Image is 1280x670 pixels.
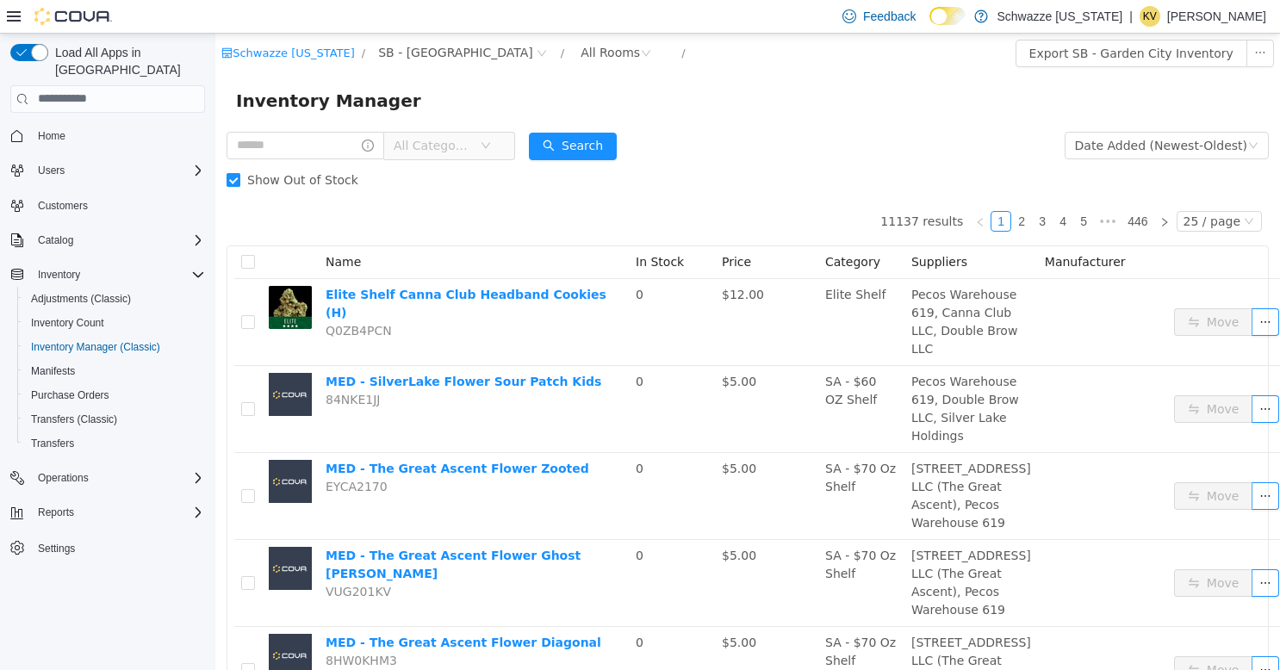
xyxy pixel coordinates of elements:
[506,254,549,268] span: $12.00
[24,288,205,309] span: Adjustments (Classic)
[110,446,172,460] span: EYCA2170
[38,164,65,177] span: Users
[25,140,150,153] span: Show Out of Stock
[420,221,469,235] span: In Stock
[110,341,386,355] a: MED - SilverLake Flower Sour Patch Kids
[959,449,1038,476] button: icon: swapMove
[17,335,212,359] button: Inventory Manager (Classic)
[53,600,96,643] img: MED - The Great Ascent Flower Diagonal placeholder
[31,264,87,285] button: Inventory
[31,537,205,558] span: Settings
[110,359,165,373] span: 84NKE1JJ
[3,263,212,287] button: Inventory
[31,388,109,402] span: Purchase Orders
[38,199,88,213] span: Customers
[146,106,158,118] i: icon: info-circle
[48,44,205,78] span: Load All Apps in [GEOGRAPHIC_DATA]
[110,515,365,547] a: MED - The Great Ascent Flower Ghost [PERSON_NAME]
[858,177,879,198] li: 5
[31,125,205,146] span: Home
[110,620,182,634] span: 8HW0KHM3
[10,116,205,605] nav: Complex example
[6,14,17,25] i: icon: shop
[24,385,116,406] a: Purchase Orders
[110,290,177,304] span: Q0ZB4PCN
[21,53,216,81] span: Inventory Manager
[31,230,205,251] span: Catalog
[755,177,775,198] li: Previous Page
[959,536,1038,563] button: icon: swapMove
[53,339,96,382] img: MED - SilverLake Flower Sour Patch Kids placeholder
[944,183,954,194] i: icon: right
[879,177,906,198] li: Next 5 Pages
[17,359,212,383] button: Manifests
[665,177,748,198] li: 11137 results
[265,107,276,119] i: icon: down
[31,538,82,559] a: Settings
[420,341,428,355] span: 0
[6,13,140,26] a: icon: shopSchwazze [US_STATE]
[696,602,816,670] span: [STREET_ADDRESS] LLC (The Great Ascent), Pecos Warehouse 619
[959,362,1038,389] button: icon: swapMove
[1036,449,1064,476] button: icon: ellipsis
[38,268,80,282] span: Inventory
[31,364,75,378] span: Manifests
[959,623,1038,650] button: icon: swapMove
[1031,6,1059,34] button: icon: ellipsis
[3,158,212,183] button: Users
[610,221,665,235] span: Category
[31,195,95,216] a: Customers
[345,13,349,26] span: /
[31,502,205,523] span: Reports
[817,178,836,197] a: 3
[146,13,150,26] span: /
[506,515,541,529] span: $5.00
[506,428,541,442] span: $5.00
[830,221,910,235] span: Manufacturer
[959,275,1038,302] button: icon: swapMove
[365,6,425,32] div: All Rooms
[31,413,117,426] span: Transfers (Classic)
[31,264,205,285] span: Inventory
[17,383,212,407] button: Purchase Orders
[603,332,689,419] td: SA - $60 OZ Shelf
[31,502,81,523] button: Reports
[17,431,212,456] button: Transfers
[929,25,930,26] span: Dark Mode
[110,602,386,616] a: MED - The Great Ascent Flower Diagonal
[1028,183,1039,195] i: icon: down
[38,506,74,519] span: Reports
[34,8,112,25] img: Cova
[3,500,212,524] button: Reports
[110,221,146,235] span: Name
[3,123,212,148] button: Home
[31,316,104,330] span: Inventory Count
[3,228,212,252] button: Catalog
[860,99,1032,125] div: Date Added (Newest-Oldest)
[420,602,428,616] span: 0
[24,337,167,357] a: Inventory Manager (Classic)
[3,193,212,218] button: Customers
[1036,362,1064,389] button: icon: ellipsis
[420,515,428,529] span: 0
[603,419,689,506] td: SA - $70 Oz Shelf
[38,129,65,143] span: Home
[24,313,111,333] a: Inventory Count
[24,361,205,382] span: Manifests
[31,160,71,181] button: Users
[110,254,391,286] a: Elite Shelf Canna Club Headband Cookies (H)
[24,409,205,430] span: Transfers (Classic)
[31,468,205,488] span: Operations
[506,602,541,616] span: $5.00
[906,177,938,198] li: 446
[939,177,960,198] li: Next Page
[24,337,205,357] span: Inventory Manager (Classic)
[1167,6,1266,27] p: [PERSON_NAME]
[24,385,205,406] span: Purchase Orders
[1033,107,1043,119] i: icon: down
[31,292,131,306] span: Adjustments (Classic)
[696,428,816,496] span: [STREET_ADDRESS] LLC (The Great Ascent), Pecos Warehouse 619
[31,340,160,354] span: Inventory Manager (Classic)
[17,407,212,431] button: Transfers (Classic)
[696,254,802,322] span: Pecos Warehouse 619, Canna Club LLC, Double Brow LLC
